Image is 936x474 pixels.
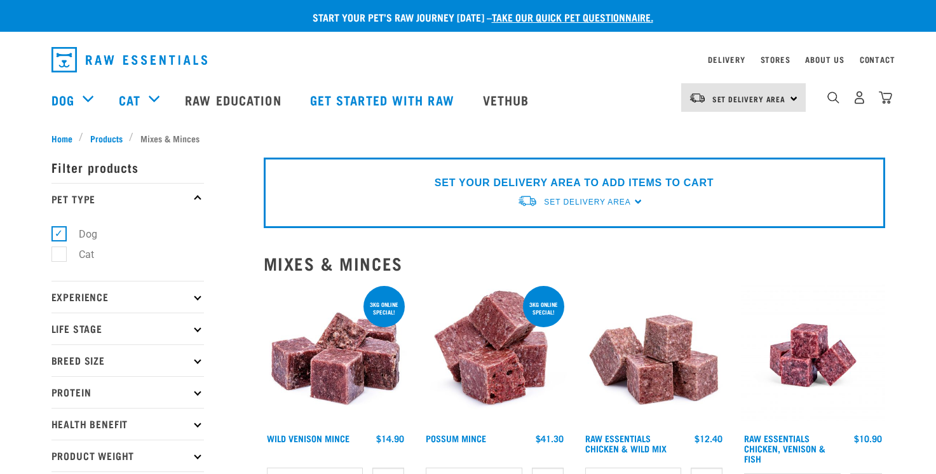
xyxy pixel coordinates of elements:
[51,183,204,215] p: Pet Type
[376,433,404,444] div: $14.90
[51,281,204,313] p: Experience
[585,436,667,450] a: Raw Essentials Chicken & Wild Mix
[51,90,74,109] a: Dog
[544,198,630,207] span: Set Delivery Area
[51,151,204,183] p: Filter products
[172,74,297,125] a: Raw Education
[426,436,486,440] a: Possum Mince
[51,132,79,145] a: Home
[83,132,129,145] a: Products
[51,47,207,72] img: Raw Essentials Logo
[523,295,564,322] div: 3kg online special!
[51,132,885,145] nav: breadcrumbs
[879,91,892,104] img: home-icon@2x.png
[517,194,538,208] img: van-moving.png
[51,408,204,440] p: Health Benefit
[267,436,349,440] a: Wild Venison Mince
[58,226,102,242] label: Dog
[741,283,885,428] img: Chicken Venison mix 1655
[264,254,885,273] h2: Mixes & Minces
[58,247,99,262] label: Cat
[51,313,204,344] p: Life Stage
[536,433,564,444] div: $41.30
[423,283,567,428] img: 1102 Possum Mince 01
[41,42,895,78] nav: dropdown navigation
[470,74,545,125] a: Vethub
[264,283,408,428] img: Pile Of Cubed Wild Venison Mince For Pets
[827,91,839,104] img: home-icon-1@2x.png
[582,283,726,428] img: Pile Of Cubed Chicken Wild Meat Mix
[695,433,722,444] div: $12.40
[805,57,844,62] a: About Us
[51,440,204,471] p: Product Weight
[435,175,714,191] p: SET YOUR DELIVERY AREA TO ADD ITEMS TO CART
[119,90,140,109] a: Cat
[854,433,882,444] div: $10.90
[689,92,706,104] img: van-moving.png
[363,295,405,322] div: 3kg online special!
[492,14,653,20] a: take our quick pet questionnaire.
[708,57,745,62] a: Delivery
[51,344,204,376] p: Breed Size
[90,132,123,145] span: Products
[712,97,786,101] span: Set Delivery Area
[761,57,790,62] a: Stores
[860,57,895,62] a: Contact
[51,132,72,145] span: Home
[297,74,470,125] a: Get started with Raw
[51,376,204,408] p: Protein
[744,436,825,461] a: Raw Essentials Chicken, Venison & Fish
[853,91,866,104] img: user.png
